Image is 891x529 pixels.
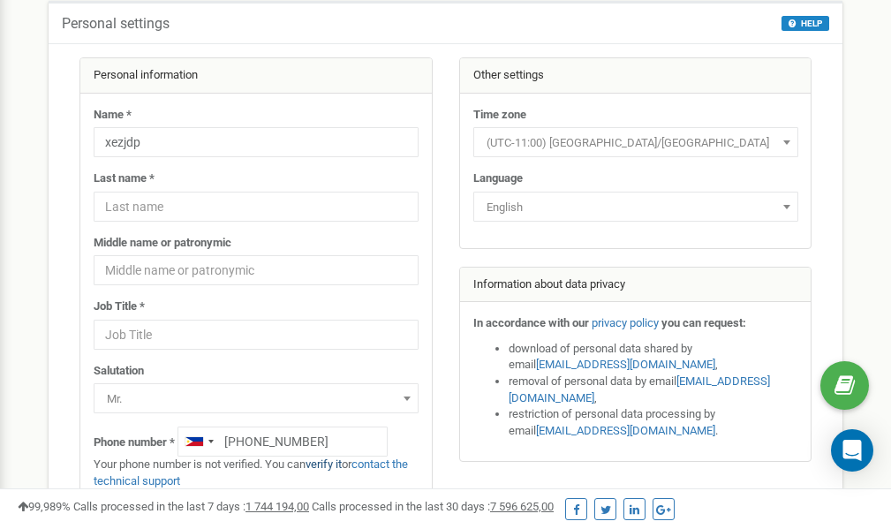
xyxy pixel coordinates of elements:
[661,316,746,329] strong: you can request:
[536,424,715,437] a: [EMAIL_ADDRESS][DOMAIN_NAME]
[94,299,145,315] label: Job Title *
[473,316,589,329] strong: In accordance with our
[94,170,155,187] label: Last name *
[94,457,408,487] a: contact the technical support
[536,358,715,371] a: [EMAIL_ADDRESS][DOMAIN_NAME]
[473,127,798,157] span: (UTC-11:00) Pacific/Midway
[782,16,829,31] button: HELP
[62,16,170,32] h5: Personal settings
[94,192,419,222] input: Last name
[94,255,419,285] input: Middle name or patronymic
[94,457,419,489] p: Your phone number is not verified. You can or
[490,500,554,513] u: 7 596 625,00
[94,435,175,451] label: Phone number *
[94,127,419,157] input: Name
[473,192,798,222] span: English
[509,374,798,406] li: removal of personal data by email ,
[460,58,812,94] div: Other settings
[479,195,792,220] span: English
[509,341,798,374] li: download of personal data shared by email ,
[178,427,219,456] div: Telephone country code
[831,429,873,472] div: Open Intercom Messenger
[509,374,770,404] a: [EMAIL_ADDRESS][DOMAIN_NAME]
[94,107,132,124] label: Name *
[306,457,342,471] a: verify it
[473,107,526,124] label: Time zone
[509,406,798,439] li: restriction of personal data processing by email .
[100,387,412,412] span: Mr.
[73,500,309,513] span: Calls processed in the last 7 days :
[177,427,388,457] input: +1-800-555-55-55
[94,363,144,380] label: Salutation
[460,268,812,303] div: Information about data privacy
[94,383,419,413] span: Mr.
[94,235,231,252] label: Middle name or patronymic
[80,58,432,94] div: Personal information
[94,320,419,350] input: Job Title
[18,500,71,513] span: 99,989%
[592,316,659,329] a: privacy policy
[312,500,554,513] span: Calls processed in the last 30 days :
[479,131,792,155] span: (UTC-11:00) Pacific/Midway
[473,170,523,187] label: Language
[245,500,309,513] u: 1 744 194,00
